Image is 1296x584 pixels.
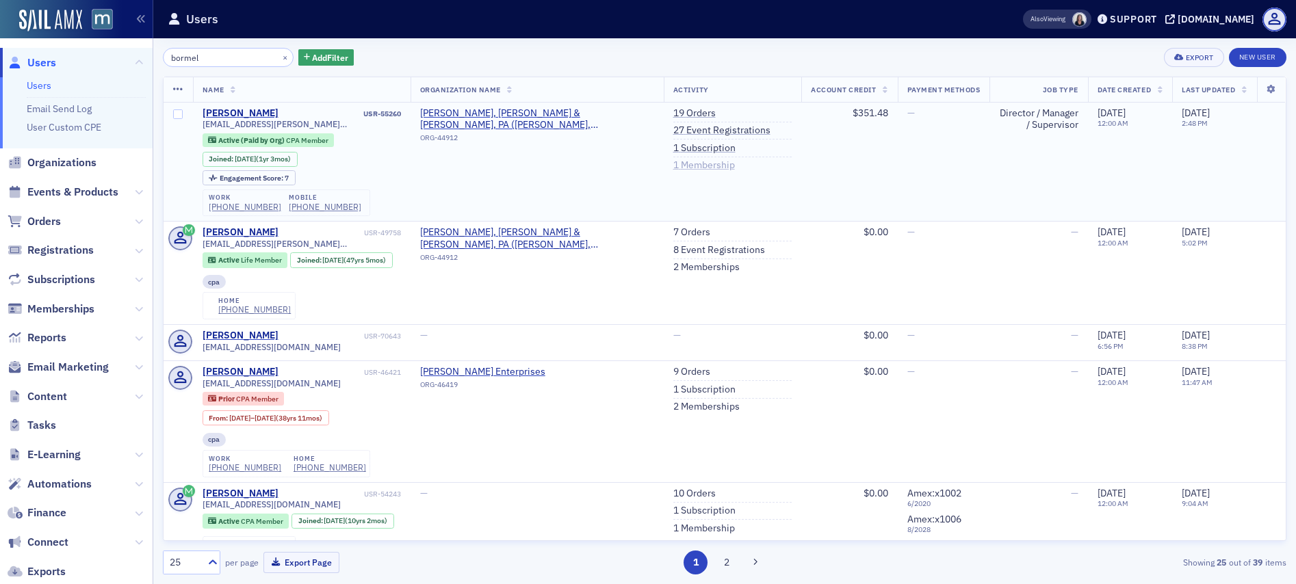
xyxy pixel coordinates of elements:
span: [DATE] [229,413,250,423]
span: Active [218,255,241,265]
span: Payment Methods [907,85,981,94]
div: (47yrs 5mos) [322,256,386,265]
div: work [209,194,281,202]
time: 2:48 PM [1182,118,1208,128]
a: 1 Subscription [673,384,736,396]
span: Viewing [1031,14,1065,24]
span: 6 / 2020 [907,499,981,508]
a: [PHONE_NUMBER] [289,202,361,212]
div: Export [1186,54,1214,62]
span: [DATE] [235,154,256,163]
a: Finance [8,505,66,520]
span: [DATE] [322,255,344,265]
span: CPA Member [236,394,278,403]
a: Reports [8,330,66,345]
span: $0.00 [864,365,888,377]
a: [PERSON_NAME] [203,366,278,378]
a: 9 Orders [673,366,710,378]
a: 7 Orders [673,226,710,239]
div: USR-55260 [281,109,401,118]
span: Active [218,516,241,526]
span: — [420,329,428,341]
span: — [1071,487,1078,499]
span: Reports [27,330,66,345]
span: Orders [27,214,61,229]
span: Organization Name [420,85,501,94]
span: — [907,107,915,119]
a: View Homepage [82,9,113,32]
a: Users [27,79,51,92]
time: 8:38 PM [1182,341,1208,351]
strong: 25 [1215,556,1229,568]
span: CPA Member [241,516,283,526]
a: Automations [8,477,92,492]
div: USR-49758 [281,228,401,237]
a: [PERSON_NAME] [203,488,278,500]
a: 27 Event Registrations [673,124,770,137]
div: mobile [213,540,286,548]
span: Content [27,389,67,404]
time: 12:00 AM [1098,118,1128,128]
span: Bormel, Grice & Huyett, PA (Laurel, MD) [420,107,654,131]
span: Finance [27,505,66,520]
div: ORG-44912 [420,133,654,147]
button: × [279,51,291,63]
a: Active (Paid by Org) CPA Member [208,135,328,144]
span: [EMAIL_ADDRESS][DOMAIN_NAME] [203,342,341,352]
span: Subscriptions [27,272,95,287]
div: [PHONE_NUMBER] [209,202,281,212]
span: [EMAIL_ADDRESS][PERSON_NAME][DOMAIN_NAME] [203,119,401,129]
div: Joined: 1978-03-31 00:00:00 [290,252,393,267]
div: 7 [220,174,289,182]
a: [PHONE_NUMBER] [218,304,291,315]
div: Also [1031,14,1044,23]
span: Engagement Score : [220,173,285,183]
div: Prior: Prior: CPA Member [203,392,285,406]
span: [DATE] [1098,329,1126,341]
span: [DATE] [255,413,276,423]
a: 10 Orders [673,488,716,500]
a: Organizations [8,155,96,170]
span: Activity [673,85,709,94]
span: — [907,329,915,341]
span: [DATE] [1098,226,1126,238]
a: [PERSON_NAME] [203,226,278,239]
div: home [294,455,366,463]
span: Add Filter [312,51,348,64]
div: (10yrs 2mos) [324,516,387,525]
span: Account Credit [811,85,876,94]
strong: 39 [1251,556,1265,568]
div: [DOMAIN_NAME] [1178,13,1254,25]
span: — [907,226,915,238]
a: [PERSON_NAME], [PERSON_NAME] & [PERSON_NAME], PA ([PERSON_NAME], [GEOGRAPHIC_DATA]) [420,107,654,131]
a: 8 Event Registrations [673,244,765,256]
time: 12:00 AM [1098,238,1128,248]
div: [PERSON_NAME] [203,107,278,120]
span: Bormel, Grice & Huyett, PA (Laurel, MD) [420,226,654,250]
div: mobile [289,194,361,202]
a: Events & Products [8,185,118,200]
span: [DATE] [1182,226,1210,238]
h1: Users [186,11,218,27]
div: From: 1984-07-23 00:00:00 [203,410,329,425]
div: [PHONE_NUMBER] [294,462,366,473]
button: Export Page [263,552,339,573]
time: 11:47 AM [1182,377,1213,387]
time: 12:00 AM [1098,499,1128,508]
span: Memberships [27,302,94,317]
div: cpa [203,275,226,289]
span: Job Type [1043,85,1078,94]
span: [EMAIL_ADDRESS][DOMAIN_NAME] [203,378,341,388]
div: [PHONE_NUMBER] [209,462,281,473]
span: [DATE] [1182,365,1210,377]
a: 1 Membership [673,159,735,172]
button: [DOMAIN_NAME] [1165,14,1259,24]
a: Active CPA Member [208,516,283,525]
time: 5:02 PM [1182,238,1208,248]
span: [DATE] [1098,107,1126,119]
span: CPA Member [286,135,328,145]
div: Engagement Score: 7 [203,170,296,185]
